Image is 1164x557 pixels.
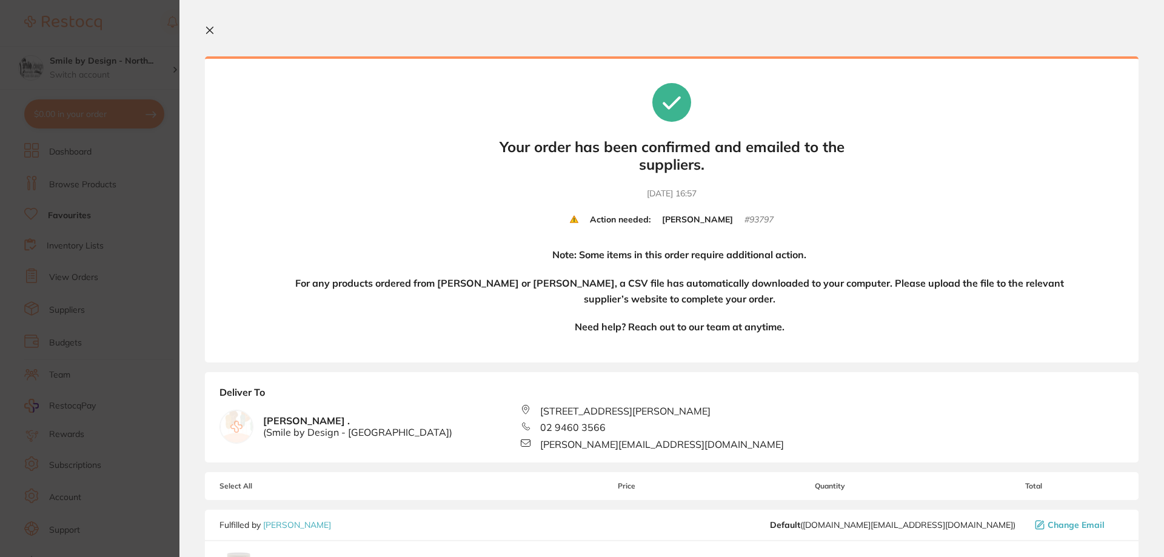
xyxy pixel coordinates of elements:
[552,247,806,263] h4: Note: Some items in this order require additional action.
[1048,520,1105,530] span: Change Email
[219,482,341,490] span: Select All
[770,520,1015,530] span: customer.care@henryschein.com.au
[220,410,253,443] img: empty.jpg
[590,215,651,225] b: Action needed:
[744,215,774,225] small: # 93797
[290,276,1069,307] h4: For any products ordered from [PERSON_NAME] or [PERSON_NAME], a CSV file has automatically downlo...
[536,482,717,490] span: Price
[662,215,733,225] b: [PERSON_NAME]
[717,482,943,490] span: Quantity
[219,520,331,530] p: Fulfilled by
[263,415,452,438] b: [PERSON_NAME] .
[770,519,800,530] b: Default
[540,439,784,450] span: [PERSON_NAME][EMAIL_ADDRESS][DOMAIN_NAME]
[575,319,784,335] h4: Need help? Reach out to our team at anytime.
[263,519,331,530] a: [PERSON_NAME]
[943,482,1124,490] span: Total
[490,138,854,173] b: Your order has been confirmed and emailed to the suppliers.
[263,427,452,438] span: ( Smile by Design - [GEOGRAPHIC_DATA] )
[540,422,606,433] span: 02 9460 3566
[1031,519,1124,530] button: Change Email
[219,387,1124,405] b: Deliver To
[647,188,697,200] time: [DATE] 16:57
[540,405,711,416] span: [STREET_ADDRESS][PERSON_NAME]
